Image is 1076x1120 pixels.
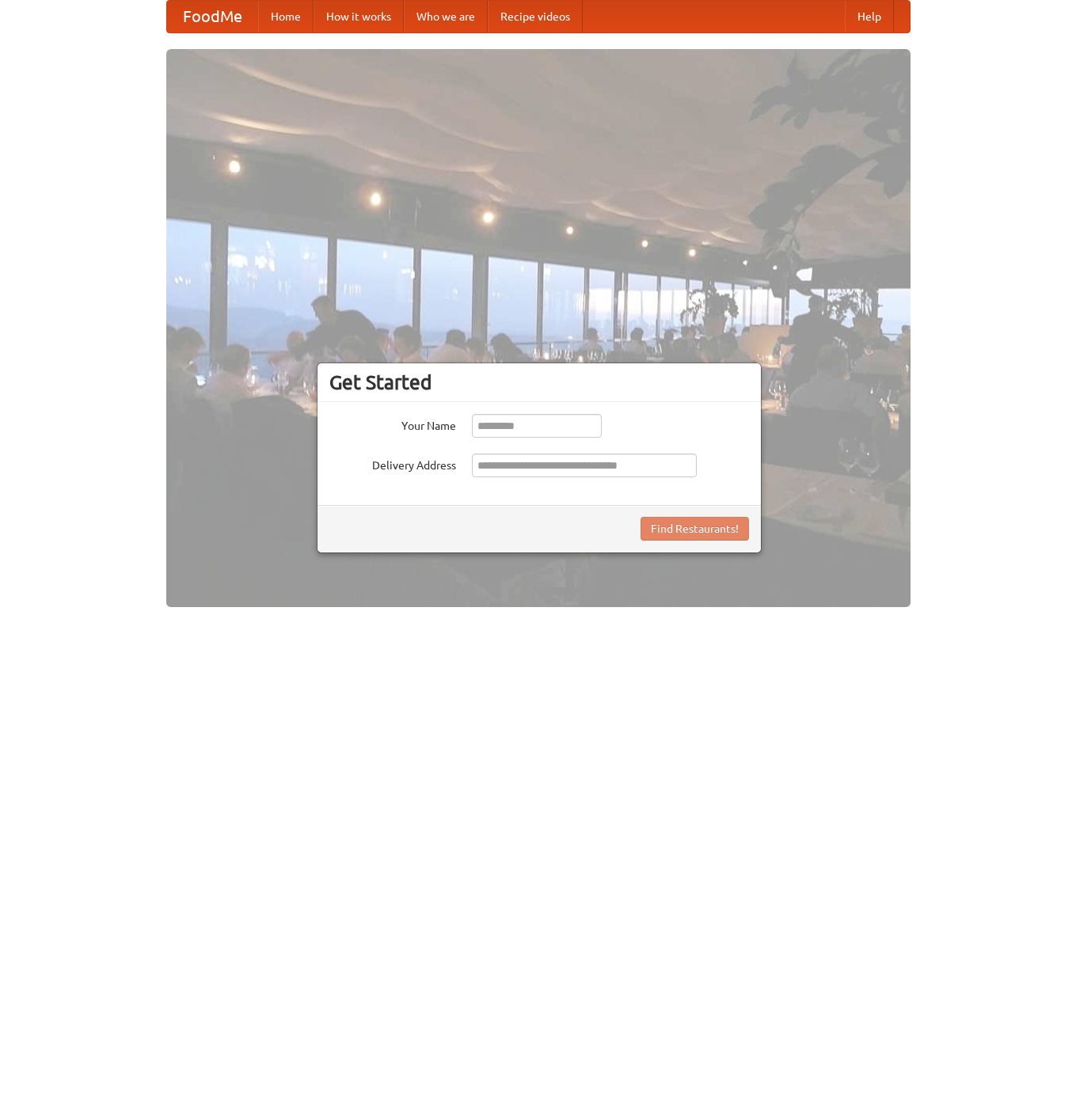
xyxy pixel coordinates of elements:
[641,517,749,541] button: Find Restaurants!
[314,1,404,32] a: How it works
[845,1,894,32] a: Help
[329,454,456,473] label: Delivery Address
[329,414,456,434] label: Your Name
[329,370,749,394] h3: Get Started
[404,1,488,32] a: Who we are
[488,1,583,32] a: Recipe videos
[258,1,314,32] a: Home
[167,1,258,32] a: FoodMe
